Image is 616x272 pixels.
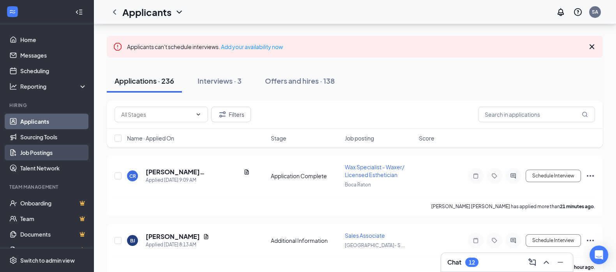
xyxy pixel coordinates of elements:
span: Wax Specialist - Waxer/ Licensed Esthetician [345,163,404,178]
svg: Tag [490,173,499,179]
svg: Cross [587,42,597,51]
input: Search in applications [478,107,595,122]
a: Applicants [20,114,87,129]
a: Job Postings [20,145,87,160]
div: Applications · 236 [115,76,174,86]
div: Applied [DATE] 9:09 AM [146,176,250,184]
a: DocumentsCrown [20,226,87,242]
svg: ActiveChat [508,173,518,179]
span: Score [419,134,434,142]
h3: Chat [447,258,461,267]
svg: Document [203,233,209,240]
button: Schedule Interview [526,170,581,182]
span: [GEOGRAPHIC_DATA]- S ... [345,242,405,248]
a: Sourcing Tools [20,129,87,145]
div: Offers and hires · 138 [265,76,335,86]
a: Home [20,32,87,47]
h5: [PERSON_NAME] [146,232,200,241]
a: Scheduling [20,63,87,79]
svg: Minimize [556,258,565,267]
div: BJ [130,237,135,244]
svg: ChevronLeft [110,7,119,17]
span: Applicants can't schedule interviews. [127,43,283,50]
svg: ChevronDown [195,111,201,118]
div: Switch to admin view [20,256,75,264]
div: Team Management [9,184,85,190]
svg: Collapse [75,8,83,16]
span: Boca Raton [345,182,371,188]
span: Stage [271,134,286,142]
b: 21 minutes ago [560,204,594,209]
p: [PERSON_NAME] [PERSON_NAME] has applied more than . [431,203,595,210]
input: All Stages [121,110,192,119]
button: ComposeMessage [526,256,538,268]
div: Open Intercom Messenger [590,246,608,264]
a: Add your availability now [221,43,283,50]
svg: ComposeMessage [528,258,537,267]
div: Hiring [9,102,85,109]
div: Interviews · 3 [198,76,242,86]
span: Job posting [345,134,374,142]
a: Messages [20,47,87,63]
div: SA [592,9,598,15]
svg: Notifications [556,7,565,17]
button: Filter Filters [211,107,251,122]
a: OnboardingCrown [20,195,87,211]
svg: Analysis [9,82,17,90]
svg: Ellipses [586,236,595,245]
div: Reporting [20,82,87,90]
svg: WorkstreamLogo [9,8,16,16]
svg: Ellipses [586,171,595,181]
div: Application Complete [271,172,340,180]
button: Minimize [554,256,567,268]
div: CR [129,173,136,179]
svg: ChevronUp [542,258,551,267]
h1: Applicants [122,5,171,19]
a: SurveysCrown [20,242,87,258]
div: 12 [469,259,475,266]
svg: ChevronDown [175,7,184,17]
svg: MagnifyingGlass [582,111,588,118]
svg: QuestionInfo [573,7,582,17]
svg: Settings [9,256,17,264]
button: Schedule Interview [526,234,581,247]
svg: Note [471,237,480,244]
span: Name · Applied On [127,134,174,142]
div: Applied [DATE] 8:13 AM [146,241,209,249]
b: an hour ago [568,264,594,270]
svg: Filter [218,110,227,119]
span: Sales Associate [345,232,385,239]
svg: Note [471,173,480,179]
svg: Error [113,42,122,51]
a: Talent Network [20,160,87,176]
h5: [PERSON_NAME] [PERSON_NAME] [146,168,240,176]
a: TeamCrown [20,211,87,226]
svg: Document [244,169,250,175]
button: ChevronUp [540,256,552,268]
svg: ActiveChat [508,237,518,244]
div: Additional Information [271,237,340,244]
svg: Tag [490,237,499,244]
